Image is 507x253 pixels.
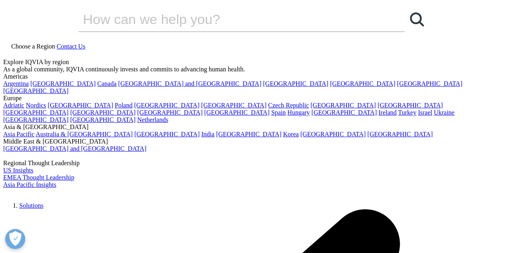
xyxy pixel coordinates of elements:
a: [GEOGRAPHIC_DATA] [70,109,135,116]
a: Ireland [378,109,396,116]
a: Turkey [398,109,416,116]
a: [GEOGRAPHIC_DATA] [137,109,202,116]
span: Choose a Region [11,43,55,50]
a: EMEA Thought Leadership [3,174,74,181]
a: Czech Republic [268,102,309,109]
a: [GEOGRAPHIC_DATA] [3,87,69,94]
a: [GEOGRAPHIC_DATA] [397,80,463,87]
a: Adriatic [3,102,24,109]
a: Canada [97,80,117,87]
a: Search [405,7,429,31]
div: Americas [3,73,504,80]
a: Nordics [26,102,46,109]
a: [GEOGRAPHIC_DATA] [134,131,200,138]
a: [GEOGRAPHIC_DATA] [330,80,395,87]
a: Netherlands [137,116,168,123]
a: [GEOGRAPHIC_DATA] [300,131,366,138]
a: [GEOGRAPHIC_DATA] [311,102,376,109]
a: Spain [271,109,286,116]
a: Ukraine [434,109,454,116]
a: Contact Us [57,43,85,50]
a: [GEOGRAPHIC_DATA] [70,116,135,123]
div: As a global community, IQVIA continuously invests and commits to advancing human health. [3,66,504,73]
div: Europe [3,95,504,102]
div: Middle East & [GEOGRAPHIC_DATA] [3,138,504,145]
svg: Search [410,12,424,26]
a: [GEOGRAPHIC_DATA] [134,102,200,109]
a: [GEOGRAPHIC_DATA] [201,102,267,109]
a: [GEOGRAPHIC_DATA] and [GEOGRAPHIC_DATA] [118,80,261,87]
button: Open Preferences [5,229,25,249]
a: [GEOGRAPHIC_DATA] [3,109,69,116]
a: [GEOGRAPHIC_DATA] [30,80,96,87]
a: US Insights [3,167,33,174]
a: Argentina [3,80,29,87]
a: Poland [115,102,132,109]
a: Israel [418,109,432,116]
input: Search [78,7,382,31]
a: Hungary [287,109,310,116]
a: [GEOGRAPHIC_DATA] [3,116,69,123]
a: Australia & [GEOGRAPHIC_DATA] [36,131,133,138]
a: [GEOGRAPHIC_DATA] [263,80,328,87]
a: Korea [283,131,299,138]
a: [GEOGRAPHIC_DATA] [216,131,281,138]
div: Asia & [GEOGRAPHIC_DATA] [3,123,504,131]
a: Asia Pacific [3,131,34,138]
div: Regional Thought Leadership [3,160,504,167]
a: [GEOGRAPHIC_DATA] [48,102,113,109]
a: [GEOGRAPHIC_DATA] [204,109,269,116]
div: Explore IQVIA by region [3,59,504,66]
a: India [201,131,214,138]
a: [GEOGRAPHIC_DATA] [311,109,377,116]
a: Solutions [19,202,43,209]
a: [GEOGRAPHIC_DATA] [378,102,443,109]
a: [GEOGRAPHIC_DATA] [368,131,433,138]
a: [GEOGRAPHIC_DATA] and [GEOGRAPHIC_DATA] [3,145,146,152]
a: Asia Pacific Insights [3,181,56,188]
